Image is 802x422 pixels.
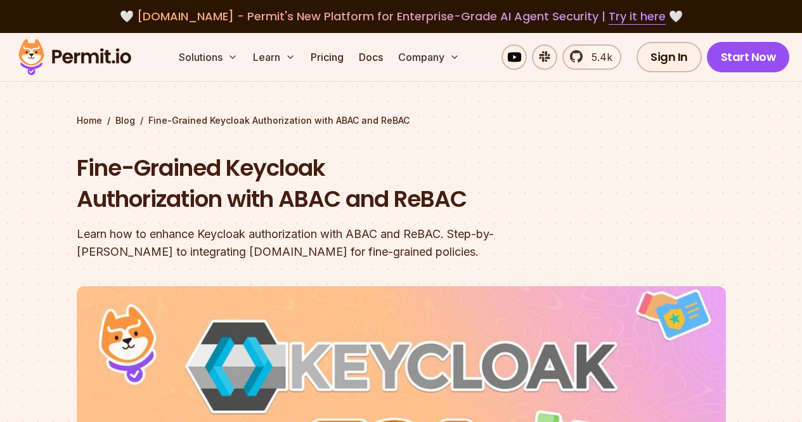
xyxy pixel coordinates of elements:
a: Sign In [637,42,702,72]
span: 5.4k [584,49,612,65]
h1: Fine-Grained Keycloak Authorization with ABAC and ReBAC [77,152,564,215]
div: / / [77,114,726,127]
a: Start Now [707,42,790,72]
a: Home [77,114,102,127]
img: Permit logo [13,36,137,79]
div: 🤍 🤍 [30,8,772,25]
a: Pricing [306,44,349,70]
button: Learn [248,44,301,70]
div: Learn how to enhance Keycloak authorization with ABAC and ReBAC. Step-by-[PERSON_NAME] to integra... [77,225,564,261]
a: 5.4k [562,44,621,70]
a: Try it here [609,8,666,25]
button: Solutions [174,44,243,70]
a: Docs [354,44,388,70]
span: [DOMAIN_NAME] - Permit's New Platform for Enterprise-Grade AI Agent Security | [137,8,666,24]
button: Company [393,44,465,70]
a: Blog [115,114,135,127]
